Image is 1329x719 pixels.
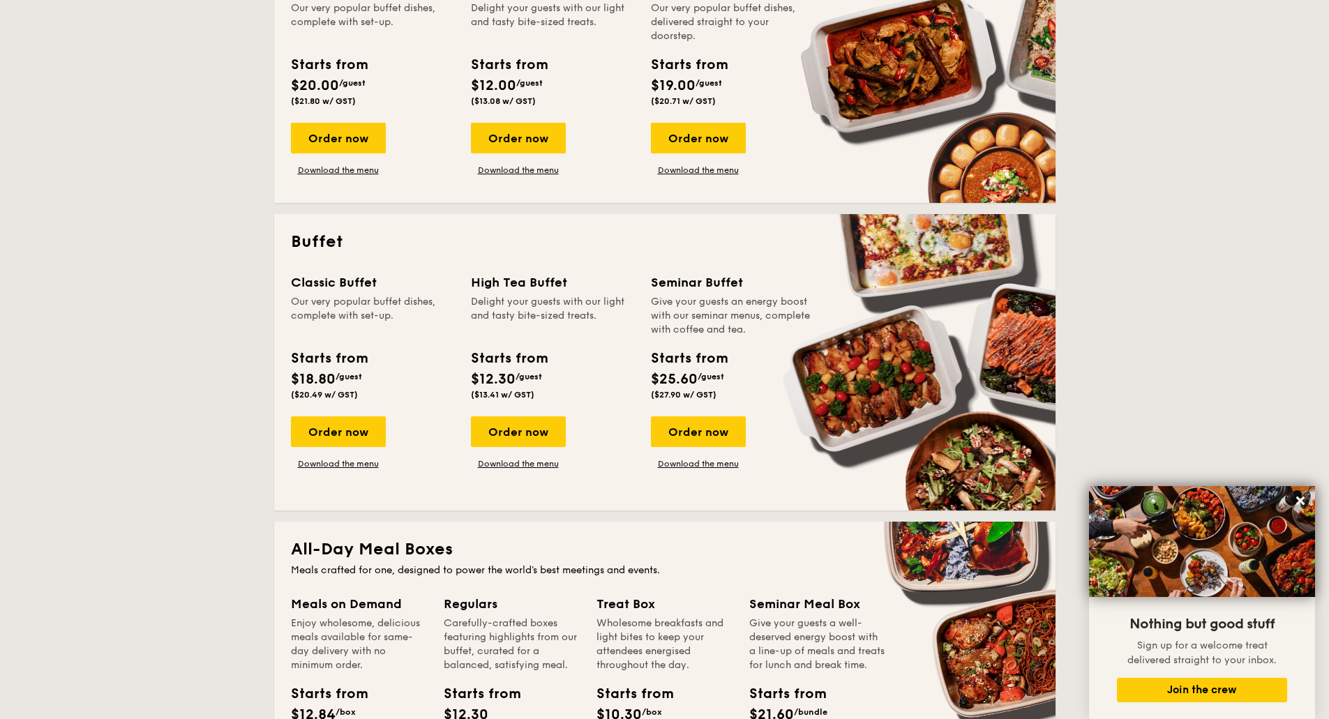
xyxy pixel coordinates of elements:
div: Seminar Meal Box [749,594,885,614]
div: Order now [471,416,566,447]
span: /guest [516,78,543,88]
div: Starts from [471,54,547,75]
div: Order now [291,123,386,153]
div: Starts from [471,348,547,369]
div: Starts from [596,683,659,704]
div: Give your guests a well-deserved energy boost with a line-up of meals and treats for lunch and br... [749,616,885,672]
span: /guest [696,78,722,88]
button: Close [1289,490,1312,512]
button: Join the crew [1117,678,1287,702]
span: $12.00 [471,77,516,94]
a: Download the menu [471,165,566,176]
span: /guest [336,372,362,381]
div: Meals crafted for one, designed to power the world's best meetings and events. [291,563,1039,577]
div: Seminar Buffet [651,273,814,292]
span: /guest [516,372,542,381]
span: Sign up for a welcome treat delivered straight to your inbox. [1127,639,1277,666]
div: Classic Buffet [291,273,454,292]
span: /box [336,707,356,717]
a: Download the menu [291,165,386,176]
div: Starts from [291,54,367,75]
div: Starts from [444,683,506,704]
span: /bundle [794,707,827,717]
span: Nothing but good stuff [1129,616,1275,633]
div: Wholesome breakfasts and light bites to keep your attendees energised throughout the day. [596,616,733,672]
div: Starts from [291,683,354,704]
div: Order now [291,416,386,447]
img: DSC07876-Edit02-Large.jpeg [1089,486,1315,597]
span: /guest [339,78,366,88]
div: Enjoy wholesome, delicious meals available for same-day delivery with no minimum order. [291,616,427,672]
div: Order now [471,123,566,153]
span: ($27.90 w/ GST) [651,390,716,400]
div: Delight your guests with our light and tasty bite-sized treats. [471,295,634,337]
span: ($13.41 w/ GST) [471,390,534,400]
div: Order now [651,416,746,447]
span: /guest [698,372,724,381]
div: High Tea Buffet [471,273,634,292]
div: Our very popular buffet dishes, complete with set-up. [291,295,454,337]
div: Regulars [444,594,580,614]
span: ($20.49 w/ GST) [291,390,358,400]
span: $20.00 [291,77,339,94]
h2: All-Day Meal Boxes [291,538,1039,561]
div: Our very popular buffet dishes, complete with set-up. [291,1,454,43]
a: Download the menu [291,458,386,469]
div: Starts from [291,348,367,369]
div: Delight your guests with our light and tasty bite-sized treats. [471,1,634,43]
a: Download the menu [651,165,746,176]
div: Our very popular buffet dishes, delivered straight to your doorstep. [651,1,814,43]
div: Starts from [749,683,812,704]
a: Download the menu [651,458,746,469]
div: Starts from [651,348,727,369]
span: $25.60 [651,371,698,388]
h2: Buffet [291,231,1039,253]
a: Download the menu [471,458,566,469]
span: $12.30 [471,371,516,388]
div: Meals on Demand [291,594,427,614]
div: Order now [651,123,746,153]
span: ($13.08 w/ GST) [471,96,536,106]
div: Starts from [651,54,727,75]
div: Treat Box [596,594,733,614]
div: Give your guests an energy boost with our seminar menus, complete with coffee and tea. [651,295,814,337]
span: $19.00 [651,77,696,94]
span: ($21.80 w/ GST) [291,96,356,106]
span: $18.80 [291,371,336,388]
div: Carefully-crafted boxes featuring highlights from our buffet, curated for a balanced, satisfying ... [444,616,580,672]
span: /box [642,707,662,717]
span: ($20.71 w/ GST) [651,96,716,106]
